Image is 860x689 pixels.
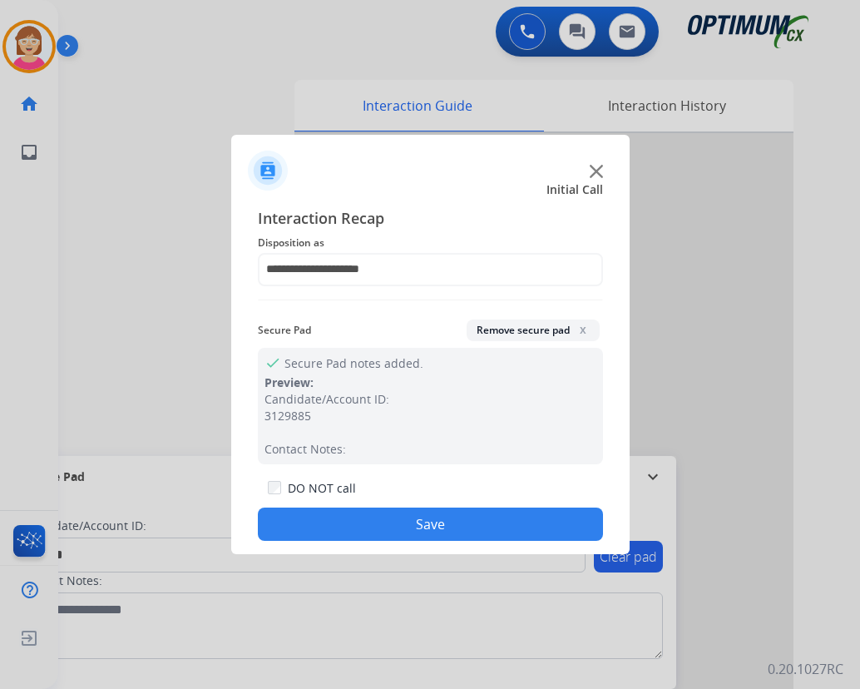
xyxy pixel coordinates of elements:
[258,233,603,253] span: Disposition as
[258,206,603,233] span: Interaction Recap
[258,508,603,541] button: Save
[258,348,603,464] div: Secure Pad notes added.
[467,320,600,341] button: Remove secure padx
[264,374,314,390] span: Preview:
[576,323,590,336] span: x
[288,480,356,497] label: DO NOT call
[768,659,843,679] p: 0.20.1027RC
[258,320,311,340] span: Secure Pad
[264,354,278,368] mat-icon: check
[264,391,596,458] div: Candidate/Account ID: 3129885 Contact Notes:
[248,151,288,191] img: contactIcon
[546,181,603,198] span: Initial Call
